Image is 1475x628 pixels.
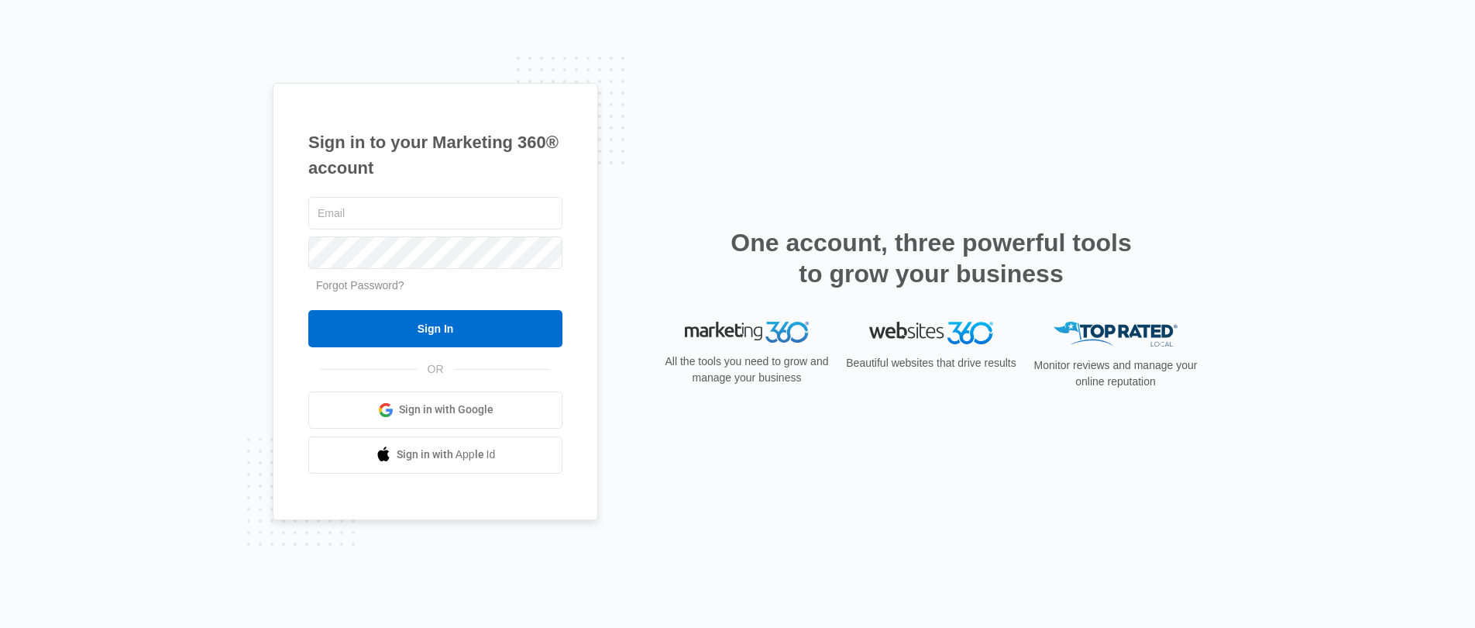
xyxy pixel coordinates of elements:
[685,322,809,343] img: Marketing 360
[308,436,562,474] a: Sign in with Apple Id
[399,402,493,418] span: Sign in with Google
[660,354,834,386] p: All the tools you need to grow and manage your business
[308,197,562,229] input: Email
[869,322,993,344] img: Websites 360
[417,361,455,378] span: OR
[308,129,562,181] h1: Sign in to your Marketing 360® account
[308,310,562,347] input: Sign In
[316,279,404,292] a: Forgot Password?
[1029,357,1202,390] p: Monitor reviews and manage your online reputation
[308,392,562,429] a: Sign in with Google
[1054,322,1178,347] img: Top Rated Local
[844,355,1018,371] p: Beautiful websites that drive results
[726,227,1136,289] h2: One account, three powerful tools to grow your business
[397,447,496,463] span: Sign in with Apple Id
